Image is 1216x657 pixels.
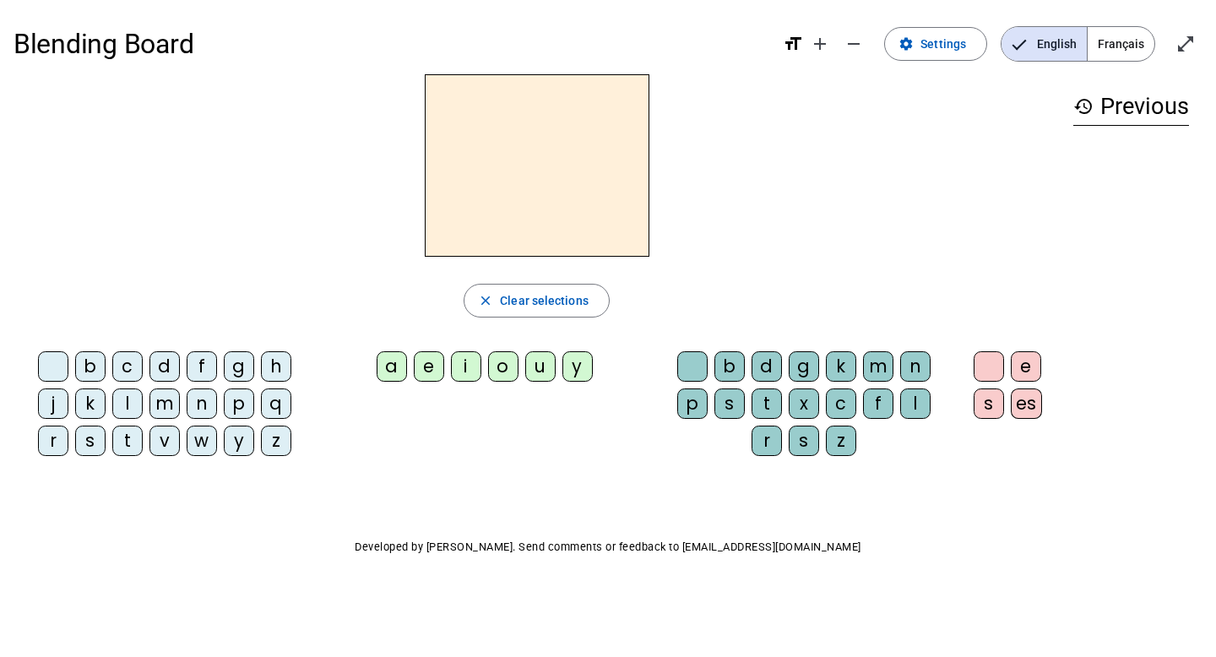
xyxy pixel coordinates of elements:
button: Increase font size [803,27,837,61]
div: s [789,426,819,456]
mat-button-toggle-group: Language selection [1001,26,1155,62]
mat-icon: format_size [783,34,803,54]
span: English [1002,27,1087,61]
button: Settings [884,27,987,61]
div: k [75,388,106,419]
p: Developed by [PERSON_NAME]. Send comments or feedback to [EMAIL_ADDRESS][DOMAIN_NAME] [14,537,1202,557]
div: d [149,351,180,382]
button: Clear selections [464,284,610,318]
div: o [488,351,518,382]
div: x [789,388,819,419]
button: Decrease font size [837,27,871,61]
mat-icon: add [810,34,830,54]
div: y [224,426,254,456]
div: r [752,426,782,456]
div: i [451,351,481,382]
div: m [863,351,893,382]
div: d [752,351,782,382]
div: c [112,351,143,382]
div: f [187,351,217,382]
mat-icon: close [478,293,493,308]
div: e [1011,351,1041,382]
div: s [974,388,1004,419]
div: n [900,351,931,382]
div: l [900,388,931,419]
div: g [789,351,819,382]
div: j [38,388,68,419]
div: m [149,388,180,419]
div: a [377,351,407,382]
div: c [826,388,856,419]
div: y [562,351,593,382]
span: Clear selections [500,290,589,311]
div: b [75,351,106,382]
div: w [187,426,217,456]
mat-icon: remove [844,34,864,54]
h3: Previous [1073,88,1189,126]
div: z [826,426,856,456]
div: k [826,351,856,382]
div: v [149,426,180,456]
mat-icon: history [1073,96,1094,117]
div: s [75,426,106,456]
div: r [38,426,68,456]
button: Enter full screen [1169,27,1202,61]
div: b [714,351,745,382]
span: Settings [920,34,966,54]
div: es [1011,388,1042,419]
mat-icon: open_in_full [1175,34,1196,54]
div: p [224,388,254,419]
mat-icon: settings [898,36,914,52]
div: p [677,388,708,419]
h1: Blending Board [14,17,769,71]
div: u [525,351,556,382]
div: q [261,388,291,419]
div: t [112,426,143,456]
div: n [187,388,217,419]
div: z [261,426,291,456]
div: t [752,388,782,419]
div: f [863,388,893,419]
div: s [714,388,745,419]
div: h [261,351,291,382]
div: l [112,388,143,419]
span: Français [1088,27,1154,61]
div: e [414,351,444,382]
div: g [224,351,254,382]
